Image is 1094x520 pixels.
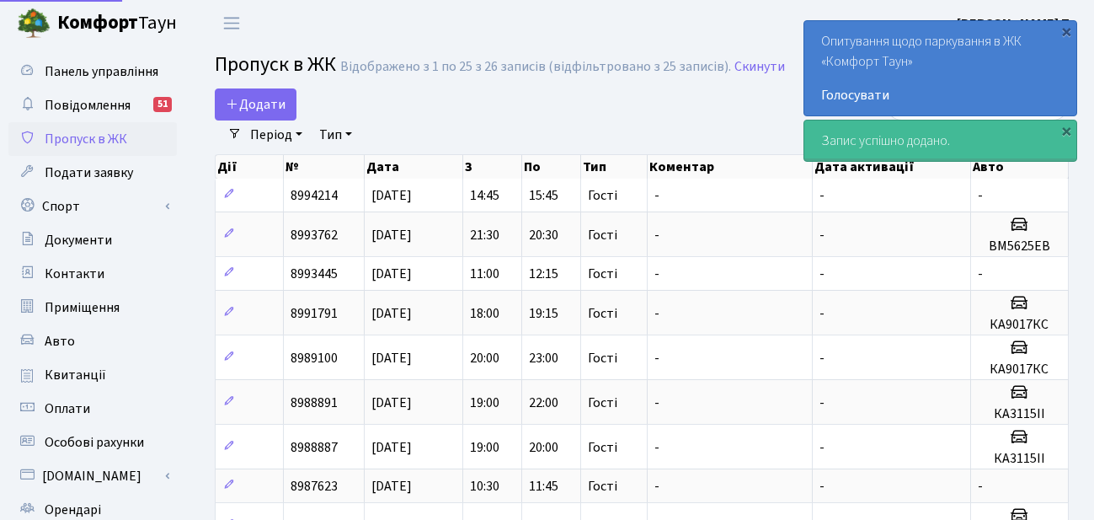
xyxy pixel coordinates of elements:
span: - [978,477,983,496]
span: - [654,394,659,412]
a: Особові рахунки [8,426,177,459]
div: Запис успішно додано. [804,121,1076,161]
span: - [654,438,659,457]
a: Панель управління [8,55,177,88]
a: Авто [8,324,177,358]
span: Гості [588,228,617,242]
span: - [978,186,983,205]
h5: КА3115ІІ [978,451,1061,467]
div: 51 [153,97,172,112]
span: Гості [588,267,617,281]
span: Квитанції [45,366,106,384]
th: Дії [216,155,284,179]
a: Голосувати [821,85,1059,105]
span: Гості [588,441,617,454]
img: logo.png [17,7,51,40]
th: № [284,155,365,179]
span: - [654,349,659,367]
span: Пропуск в ЖК [215,50,336,79]
span: [DATE] [371,304,412,323]
span: 20:00 [529,438,558,457]
span: [DATE] [371,394,412,412]
span: Гості [588,189,617,202]
span: 22:00 [529,394,558,412]
b: Комфорт [57,9,138,36]
span: - [819,186,825,205]
span: 8994214 [291,186,338,205]
span: 23:00 [529,349,558,367]
span: - [654,186,659,205]
span: 20:30 [529,226,558,244]
span: 12:15 [529,265,558,283]
span: 8993762 [291,226,338,244]
span: Пропуск в ЖК [45,130,127,148]
button: Переключити навігацію [211,9,253,37]
a: Період [243,121,309,149]
span: 18:00 [470,304,499,323]
span: - [819,394,825,412]
span: [DATE] [371,349,412,367]
a: Повідомлення51 [8,88,177,122]
h5: КА9017КС [978,362,1061,378]
h5: КА3115ІІ [978,406,1061,422]
span: - [819,349,825,367]
th: По [522,155,581,179]
h5: ВМ5625ЕВ [978,239,1061,255]
span: - [819,304,825,323]
a: Скинути [734,59,785,75]
a: Оплати [8,392,177,426]
span: 11:00 [470,265,499,283]
span: Додати [226,95,286,114]
div: Опитування щодо паркування в ЖК «Комфорт Таун» [804,21,1076,115]
span: - [654,265,659,283]
a: Подати заявку [8,156,177,190]
span: 19:15 [529,304,558,323]
th: Тип [581,155,648,179]
span: 8993445 [291,265,338,283]
a: Додати [215,88,296,121]
th: Авто [971,155,1069,179]
span: Приміщення [45,298,120,317]
span: - [654,226,659,244]
span: - [819,226,825,244]
a: Тип [312,121,359,149]
span: Контакти [45,265,104,283]
th: Дата [365,155,463,179]
span: [DATE] [371,226,412,244]
span: 20:00 [470,349,499,367]
div: Відображено з 1 по 25 з 26 записів (відфільтровано з 25 записів). [340,59,731,75]
span: Таун [57,9,177,38]
span: 19:00 [470,438,499,457]
span: Гості [588,307,617,320]
div: × [1058,23,1075,40]
span: 8991791 [291,304,338,323]
span: - [654,477,659,496]
span: Оплати [45,399,90,418]
span: - [819,438,825,457]
h5: КА9017КС [978,317,1061,333]
a: Спорт [8,190,177,223]
div: × [1058,122,1075,139]
a: Квитанції [8,358,177,392]
span: Авто [45,332,75,351]
span: Гості [588,480,617,493]
span: 8988891 [291,394,338,412]
span: Гості [588,351,617,365]
a: Контакти [8,257,177,291]
span: - [819,265,825,283]
span: 8987623 [291,477,338,496]
span: Орендарі [45,501,101,519]
span: - [819,477,825,496]
span: 19:00 [470,394,499,412]
a: [DOMAIN_NAME] [8,459,177,493]
span: 8989100 [291,349,338,367]
span: 14:45 [470,186,499,205]
span: Повідомлення [45,96,131,115]
span: 15:45 [529,186,558,205]
b: [PERSON_NAME] П. [957,14,1074,33]
span: Подати заявку [45,164,133,182]
span: [DATE] [371,477,412,496]
span: - [978,265,983,283]
th: Коментар [648,155,813,179]
span: [DATE] [371,265,412,283]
